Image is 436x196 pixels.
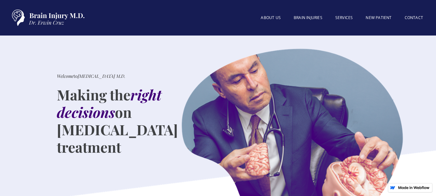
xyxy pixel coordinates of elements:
img: Made in Webflow [398,186,430,189]
a: BRAIN INJURIES [287,11,329,24]
a: SERVICES [329,11,360,24]
h1: Making the on [MEDICAL_DATA] treatment [57,86,178,156]
a: home [6,6,87,29]
a: About US [254,11,287,24]
em: [MEDICAL_DATA] M.D. [78,73,125,79]
em: right decisions [57,85,162,121]
a: Contact [398,11,430,24]
div: to [57,73,125,79]
em: Welcome [57,73,74,79]
a: New patient [359,11,398,24]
